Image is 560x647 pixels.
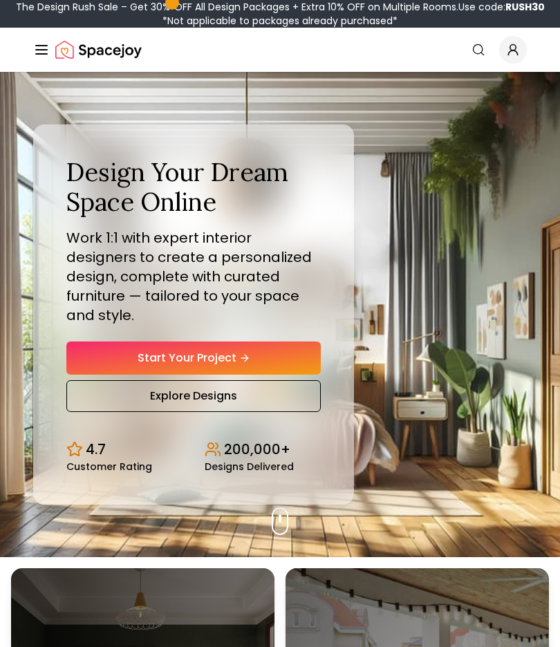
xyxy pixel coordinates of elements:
[86,440,106,459] p: 4.7
[66,158,321,217] h1: Design Your Dream Space Online
[66,429,321,471] div: Design stats
[66,462,152,471] small: Customer Rating
[205,462,294,471] small: Designs Delivered
[66,341,321,375] a: Start Your Project
[66,380,321,412] a: Explore Designs
[224,440,290,459] p: 200,000+
[33,28,527,72] nav: Global
[55,36,142,64] a: Spacejoy
[162,14,398,28] span: *Not applicable to packages already purchased*
[55,36,142,64] img: Spacejoy Logo
[66,228,321,325] p: Work 1:1 with expert interior designers to create a personalized design, complete with curated fu...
